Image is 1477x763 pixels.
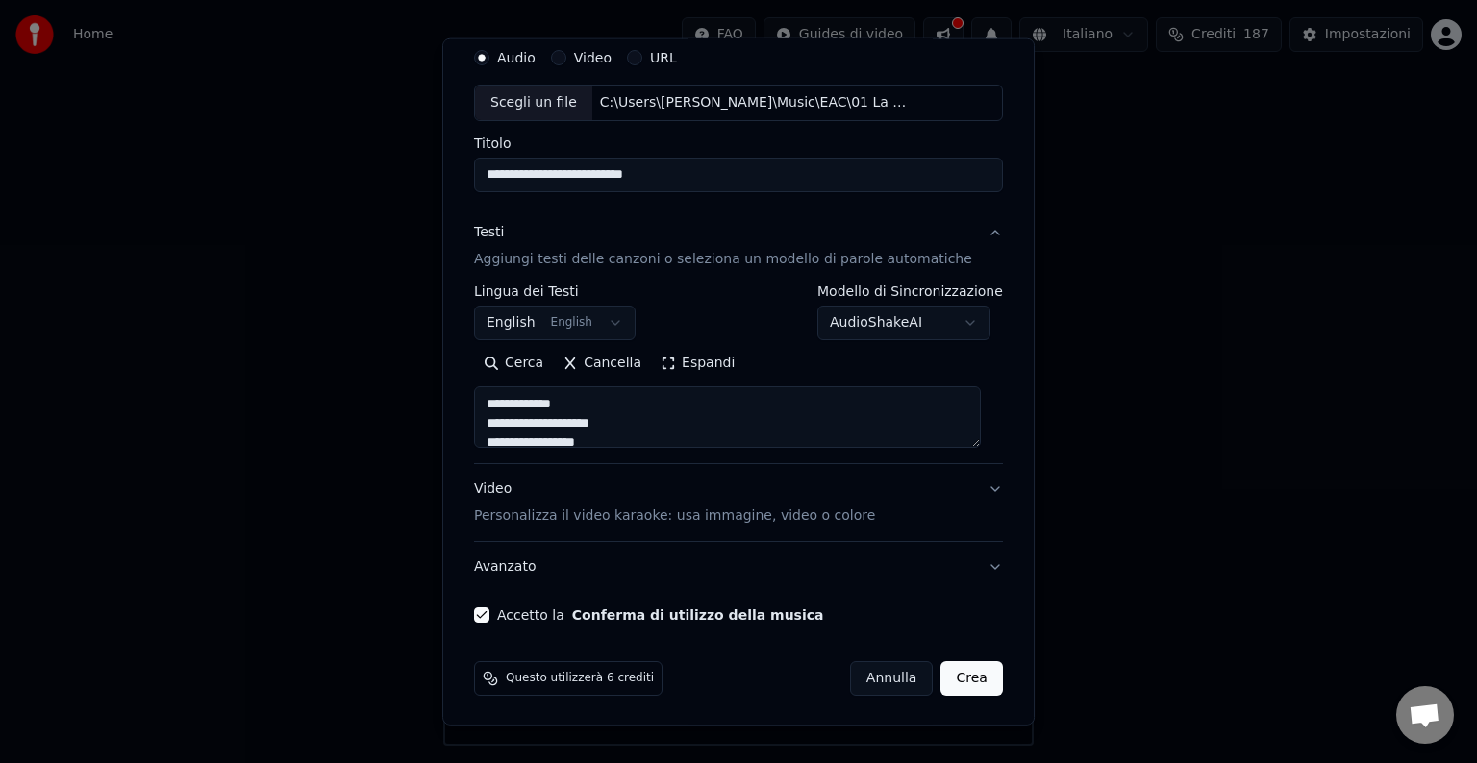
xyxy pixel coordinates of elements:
[474,506,875,526] p: Personalizza il video karaoke: usa immagine, video o colore
[553,348,651,379] button: Cancella
[474,480,875,526] div: Video
[474,464,1003,541] button: VideoPersonalizza il video karaoke: usa immagine, video o colore
[572,608,824,622] button: Accetto la
[850,661,934,696] button: Annulla
[506,671,654,686] span: Questo utilizzerà 6 crediti
[474,284,636,298] label: Lingua dei Testi
[497,51,536,64] label: Audio
[497,608,823,622] label: Accetto la
[592,93,919,112] div: C:\Users\[PERSON_NAME]\Music\EAC\01 La mia storia tra le dita.wav
[651,348,744,379] button: Espandi
[474,348,553,379] button: Cerca
[650,51,677,64] label: URL
[817,284,1003,298] label: Modello di Sincronizzazione
[474,542,1003,592] button: Avanzato
[474,284,1003,463] div: TestiAggiungi testi delle canzoni o seleziona un modello di parole automatiche
[941,661,1003,696] button: Crea
[474,223,504,242] div: Testi
[574,51,612,64] label: Video
[474,208,1003,284] button: TestiAggiungi testi delle canzoni o seleziona un modello di parole automatiche
[475,86,592,120] div: Scegli un file
[474,250,972,269] p: Aggiungi testi delle canzoni o seleziona un modello di parole automatiche
[474,136,1003,150] label: Titolo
